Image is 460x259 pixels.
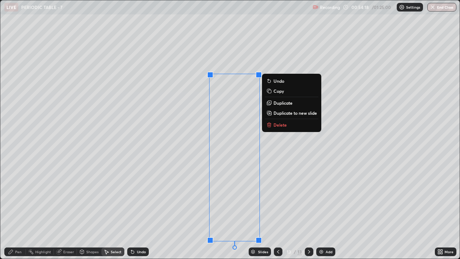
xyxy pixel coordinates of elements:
div: Pen [15,250,22,254]
img: end-class-cross [430,4,436,10]
div: Highlight [35,250,51,254]
div: Slides [258,250,268,254]
div: Eraser [63,250,74,254]
div: / [294,250,296,254]
div: Select [111,250,121,254]
div: 13 [298,249,302,255]
p: PERIODIC TABLE - 7 [21,4,63,10]
p: Settings [406,5,420,9]
button: Copy [265,87,318,95]
button: Delete [265,121,318,129]
div: 13 [285,250,293,254]
button: Undo [265,77,318,85]
p: Undo [273,78,284,84]
img: class-settings-icons [399,4,405,10]
p: Recording [320,5,340,10]
img: add-slide-button [318,249,324,255]
button: End Class [427,3,456,12]
p: Duplicate [273,100,293,106]
div: Undo [137,250,146,254]
div: More [445,250,454,254]
p: LIVE [6,4,16,10]
img: recording.375f2c34.svg [313,4,318,10]
div: Add [326,250,332,254]
p: Duplicate to new slide [273,110,317,116]
button: Duplicate [265,99,318,107]
div: Shapes [86,250,98,254]
button: Duplicate to new slide [265,109,318,117]
p: Delete [273,122,287,128]
p: Copy [273,88,284,94]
